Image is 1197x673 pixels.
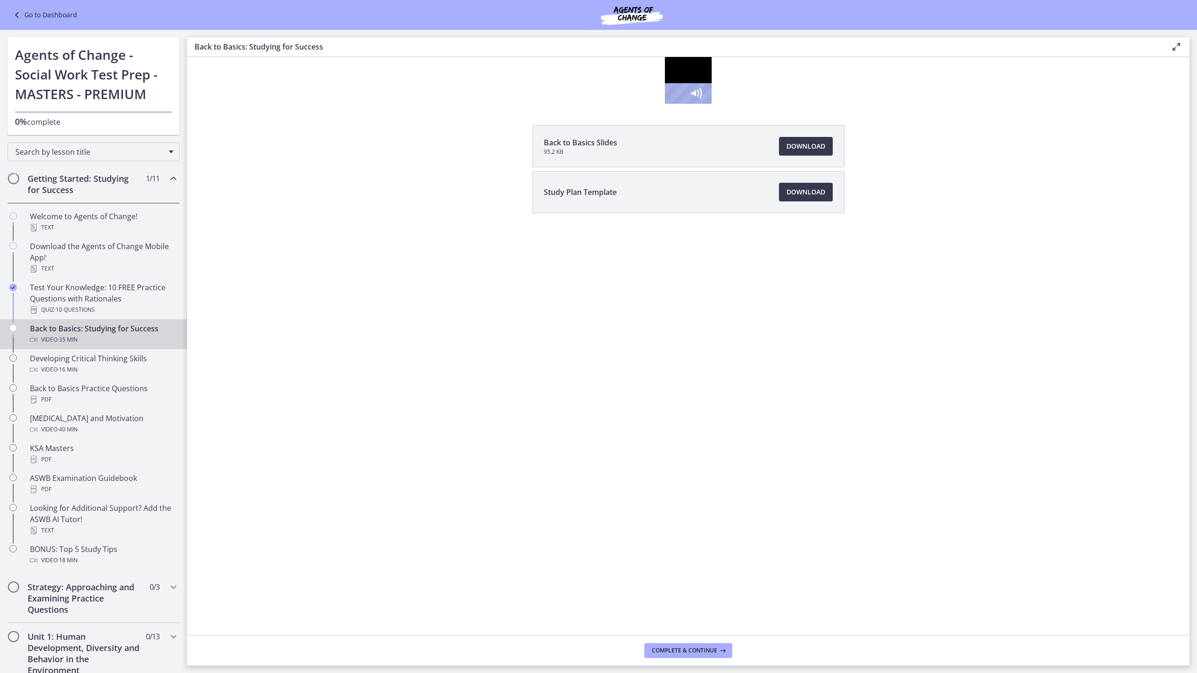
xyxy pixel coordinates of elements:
div: ASWB Examination Guidebook [30,473,176,495]
div: Looking for Additional Support? Add the ASWB AI Tutor! [30,502,176,536]
span: · 16 min [58,364,78,375]
div: Download the Agents of Change Mobile App! [30,241,176,274]
span: Back to Basics Slides [544,137,617,148]
img: Agents of Change Social Work Test Prep [576,4,688,26]
span: Complete & continue [652,647,717,654]
div: PDF [30,454,176,465]
iframe: To enrich screen reader interactions, please activate Accessibility in Grammarly extension settings [187,57,1190,104]
div: Text [30,525,176,536]
div: Text [30,263,176,274]
div: Search by lesson title [7,143,180,161]
div: Test Your Knowledge: 10 FREE Practice Questions with Rationales [30,282,176,315]
p: complete [15,116,172,128]
a: Go to Dashboard [11,9,77,21]
a: Download [779,183,833,201]
span: 0 / 13 [146,631,159,642]
h2: Strategy: Approaching and Examining Practice Questions [28,581,142,615]
span: · 35 min [58,334,78,345]
span: 95.2 KB [544,148,617,156]
div: Video [30,555,176,566]
div: Text [30,222,176,233]
span: Download [786,141,825,152]
span: Download [786,186,825,198]
h1: Agents of Change - Social Work Test Prep - MASTERS - PREMIUM [15,45,172,104]
div: PDF [30,394,176,405]
div: KSA Masters [30,443,176,465]
div: PDF [30,484,176,495]
span: 0% [15,116,27,127]
div: Back to Basics: Studying for Success [30,323,176,345]
h2: Getting Started: Studying for Success [28,173,142,195]
div: Video [30,424,176,435]
span: Study Plan Template [544,186,617,198]
button: Complete & continue [644,643,732,658]
i: Completed [9,284,17,291]
h3: Back to Basics: Studying for Success [195,41,1156,52]
a: Download [779,137,833,156]
div: Back to Basics Practice Questions [30,383,176,405]
div: Video [30,334,176,345]
span: · 10 Questions [54,304,95,315]
span: · 40 min [58,424,78,435]
div: Video [30,364,176,375]
span: 0 / 3 [150,581,159,593]
div: BONUS: Top 5 Study Tips [30,544,176,566]
span: 1 / 11 [146,173,159,184]
div: Quiz [30,304,176,315]
span: · 18 min [58,555,78,566]
div: [MEDICAL_DATA] and Motivation [30,413,176,435]
span: Search by lesson title [15,147,164,157]
div: Welcome to Agents of Change! [30,211,176,233]
div: Developing Critical Thinking Skills [30,353,176,375]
